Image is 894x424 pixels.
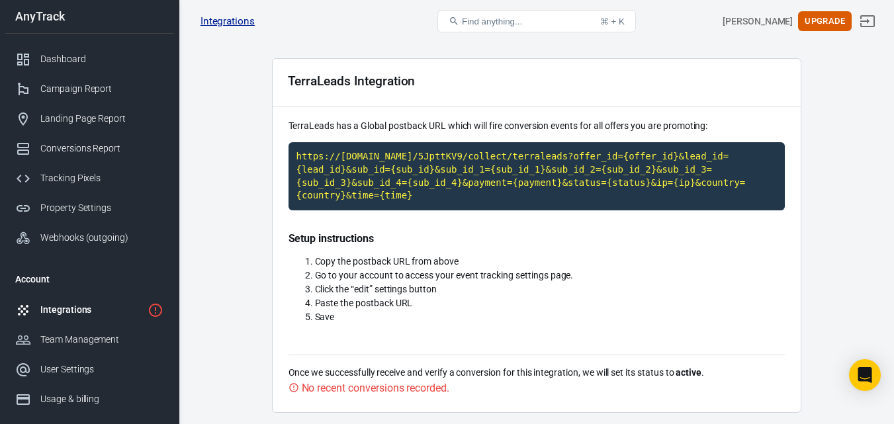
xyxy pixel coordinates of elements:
[5,74,174,104] a: Campaign Report
[5,163,174,193] a: Tracking Pixels
[40,142,163,155] div: Conversions Report
[40,392,163,406] div: Usage & billing
[201,15,255,28] a: Integrations
[40,201,163,215] div: Property Settings
[315,282,785,296] li: Click the “edit” settings button
[40,112,163,126] div: Landing Page Report
[289,142,785,210] code: Click to copy
[289,119,785,133] p: TerraLeads has a Global postback URL which will fire conversion events for all offers you are pro...
[5,384,174,414] a: Usage & billing
[437,10,636,32] button: Find anything...⌘ + K
[315,310,785,324] li: Save
[289,232,785,245] h4: Setup instructions
[600,17,625,26] div: ⌘ + K
[40,362,163,376] div: User Settings
[852,5,883,37] a: Sign out
[5,325,174,355] a: Team Management
[849,359,881,391] div: Open Intercom Messenger
[288,74,416,88] div: TerraLeads Integration
[148,302,163,318] svg: 1 networks not verified yet
[40,333,163,347] div: Team Management
[5,134,174,163] a: Conversions Report
[40,171,163,185] div: Tracking Pixels
[5,193,174,223] a: Property Settings
[40,82,163,96] div: Campaign Report
[315,269,785,282] li: Go to your account to access your event tracking settings page.
[40,231,163,245] div: Webhooks (outgoing)
[462,17,522,26] span: Find anything...
[40,303,142,317] div: Integrations
[5,223,174,253] a: Webhooks (outgoing)
[676,367,701,378] strong: active
[5,263,174,295] li: Account
[315,296,785,310] li: Paste the postback URL
[5,355,174,384] a: User Settings
[5,11,174,22] div: AnyTrack
[5,295,174,325] a: Integrations
[302,380,449,396] div: No recent conversions recorded.
[315,255,785,269] li: Copy the postback URL from above
[723,15,793,28] div: Account id: 5JpttKV9
[5,104,174,134] a: Landing Page Report
[5,44,174,74] a: Dashboard
[798,11,852,32] button: Upgrade
[289,366,785,380] p: Once we successfully receive and verify a conversion for this integration, we will set its status...
[40,52,163,66] div: Dashboard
